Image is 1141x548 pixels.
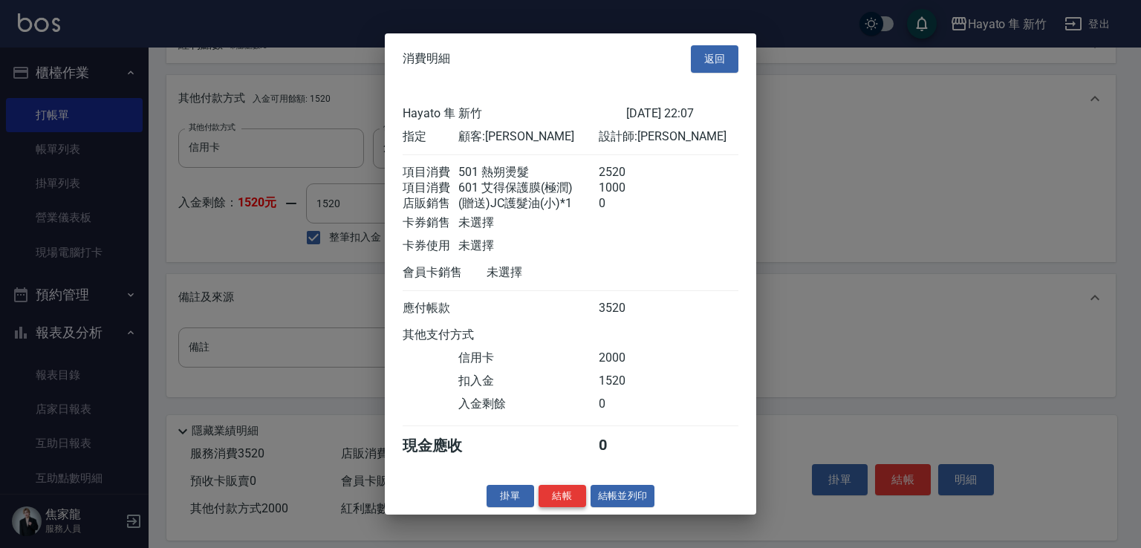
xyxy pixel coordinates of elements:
[458,350,598,365] div: 信用卡
[458,396,598,411] div: 入金剩餘
[599,195,654,211] div: 0
[599,350,654,365] div: 2000
[458,128,598,144] div: 顧客: [PERSON_NAME]
[539,484,586,507] button: 結帳
[487,264,626,280] div: 未選擇
[403,164,458,180] div: 項目消費
[403,215,458,230] div: 卡券銷售
[599,396,654,411] div: 0
[458,373,598,388] div: 扣入金
[403,128,458,144] div: 指定
[599,180,654,195] div: 1000
[458,215,598,230] div: 未選擇
[458,180,598,195] div: 601 艾得保護膜(極潤)
[599,373,654,388] div: 1520
[403,238,458,253] div: 卡券使用
[599,128,738,144] div: 設計師: [PERSON_NAME]
[403,300,458,316] div: 應付帳款
[599,300,654,316] div: 3520
[458,164,598,180] div: 501 熱朔燙髮
[599,435,654,455] div: 0
[403,195,458,211] div: 店販銷售
[599,164,654,180] div: 2520
[403,105,626,121] div: Hayato 隼 新竹
[403,327,515,342] div: 其他支付方式
[626,105,738,121] div: [DATE] 22:07
[591,484,655,507] button: 結帳並列印
[403,180,458,195] div: 項目消費
[403,264,487,280] div: 會員卡銷售
[458,238,598,253] div: 未選擇
[487,484,534,507] button: 掛單
[458,195,598,211] div: (贈送)JC護髮油(小)*1
[403,435,487,455] div: 現金應收
[403,51,450,66] span: 消費明細
[691,45,738,73] button: 返回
